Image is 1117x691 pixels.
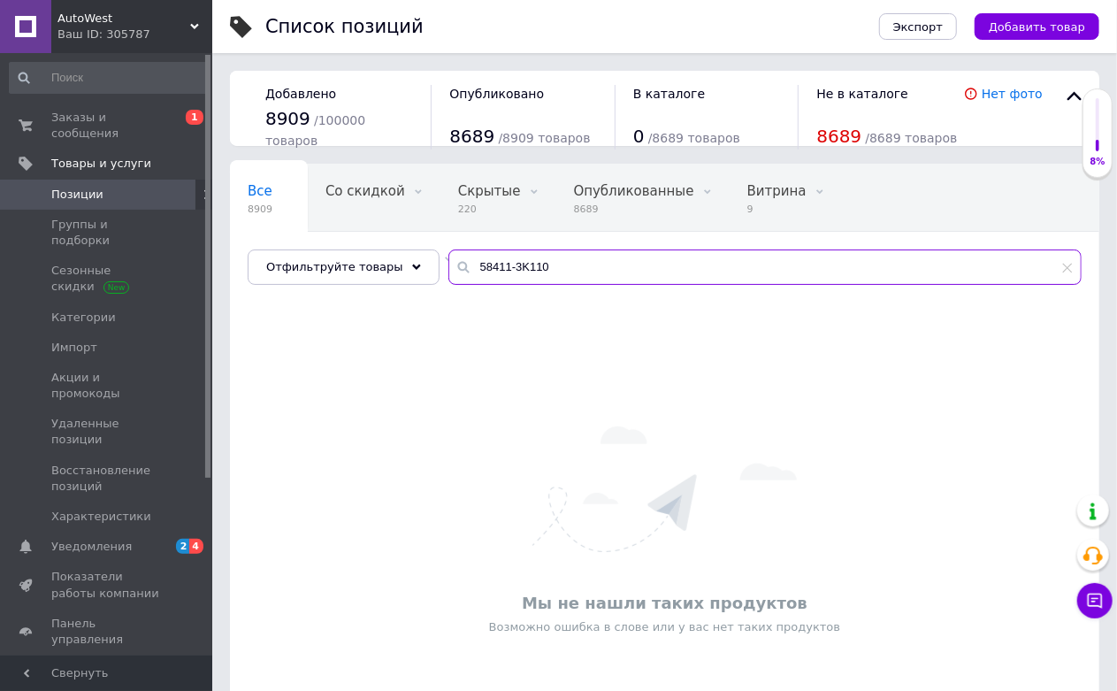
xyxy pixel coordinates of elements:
span: 8909 [248,203,272,216]
span: Акции и промокоды [51,370,164,402]
span: Сезонные скидки [51,263,164,295]
div: Возможно ошибка в слове или у вас нет таких продуктов [239,619,1090,635]
span: Отфильтруйте товары [266,260,403,273]
div: Мы не нашли таких продуктов [239,592,1090,614]
span: Опубликовано [449,87,544,101]
div: С заниженной ценой, Опубликованные [230,232,471,299]
span: Добавлено [265,87,336,101]
div: Ваш ID: 305787 [57,27,212,42]
span: 220 [458,203,521,216]
span: С заниженной ценой, Оп... [248,250,435,266]
a: Нет фото [982,87,1043,101]
img: Ничего не найдено [532,426,797,552]
span: Не в каталоге [816,87,908,101]
span: Восстановление позиций [51,463,164,495]
span: В каталоге [633,87,705,101]
span: Категории [51,310,116,326]
span: 9 [747,203,807,216]
span: / 100000 товаров [265,113,365,148]
span: 8689 [574,203,694,216]
span: Уведомления [51,539,132,555]
span: Заказы и сообщения [51,110,164,142]
input: Поиск [9,62,209,94]
span: Экспорт [893,20,943,34]
span: Импорт [51,340,97,356]
span: Удаленные позиции [51,416,164,448]
span: AutoWest [57,11,190,27]
span: 1 [186,110,203,125]
div: 8% [1083,156,1112,168]
span: Характеристики [51,509,151,525]
div: Список позиций [265,18,424,36]
button: Чат с покупателем [1077,583,1113,618]
span: 8689 [816,126,861,147]
span: Группы и подборки [51,217,164,249]
span: / 8689 товаров [648,131,740,145]
span: Скрытые [458,183,521,199]
span: Со скидкой [325,183,405,199]
span: 2 [176,539,190,554]
span: 8909 [265,108,310,129]
span: Добавить товар [989,20,1085,34]
span: Позиции [51,187,103,203]
button: Добавить товар [975,13,1099,40]
span: Все [248,183,272,199]
span: 4 [189,539,203,554]
span: / 8909 товаров [499,131,591,145]
input: Поиск по названию позиции, артикулу и поисковым запросам [448,250,1082,285]
span: Панель управления [51,616,164,648]
span: Показатели работы компании [51,569,164,601]
span: 8689 [449,126,494,147]
span: Витрина [747,183,807,199]
span: / 8689 товаров [866,131,958,145]
span: Опубликованные [574,183,694,199]
span: Товары и услуги [51,156,151,172]
button: Экспорт [879,13,957,40]
span: 0 [633,126,645,147]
